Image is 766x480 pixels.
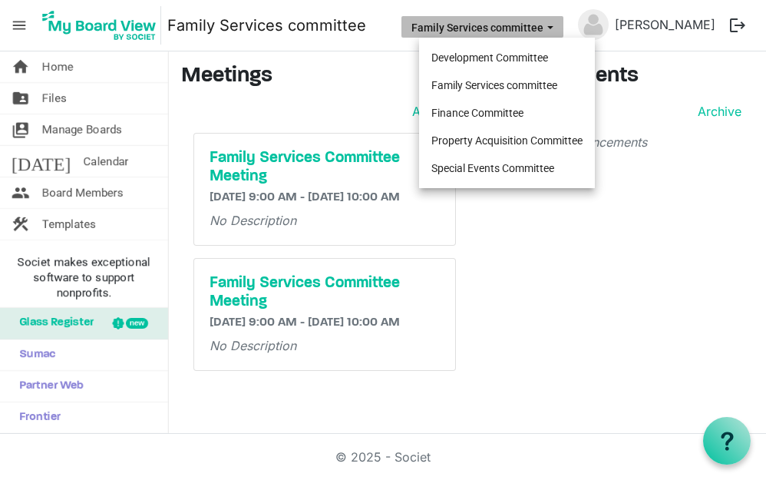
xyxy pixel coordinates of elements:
span: Frontier [12,402,61,433]
li: Special Events Committee [419,154,595,182]
span: menu [5,11,34,40]
li: Development Committee [419,44,595,71]
span: [DATE] [12,146,71,177]
li: Family Services committee [419,71,595,99]
span: Sumac [12,339,55,370]
span: Calendar [83,146,128,177]
p: No current announcements [491,133,741,151]
img: no-profile-picture.svg [578,9,609,40]
p: No Description [210,211,440,230]
span: Manage Boards [42,114,122,145]
span: Board Members [42,177,124,208]
span: Partner Web [12,371,84,402]
a: Family Services Committee Meeting [210,149,440,186]
a: [PERSON_NAME] [609,9,721,40]
a: Archive [406,102,456,121]
span: home [12,51,30,82]
a: Family Services committee [167,10,366,41]
button: logout [721,9,754,41]
li: Finance Committee [419,99,595,127]
a: Family Services Committee Meeting [210,274,440,311]
span: Templates [42,209,96,240]
a: Archive [692,102,741,121]
span: Glass Register [12,308,94,339]
h3: Announcements [479,64,754,90]
h6: [DATE] 9:00 AM - [DATE] 10:00 AM [210,190,440,205]
span: people [12,177,30,208]
a: © 2025 - Societ [335,449,431,465]
div: new [126,318,148,329]
button: Family Services committee dropdownbutton [401,16,563,38]
span: Home [42,51,74,82]
img: My Board View Logo [38,6,161,45]
span: construction [12,209,30,240]
li: Property Acquisition Committee [419,127,595,154]
span: Societ makes exceptional software to support nonprofits. [7,254,161,300]
a: My Board View Logo [38,6,167,45]
h3: Meetings [181,64,456,90]
span: switch_account [12,114,30,145]
h6: [DATE] 9:00 AM - [DATE] 10:00 AM [210,316,440,330]
span: Files [42,83,67,114]
span: folder_shared [12,83,30,114]
p: No Description [210,336,440,355]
